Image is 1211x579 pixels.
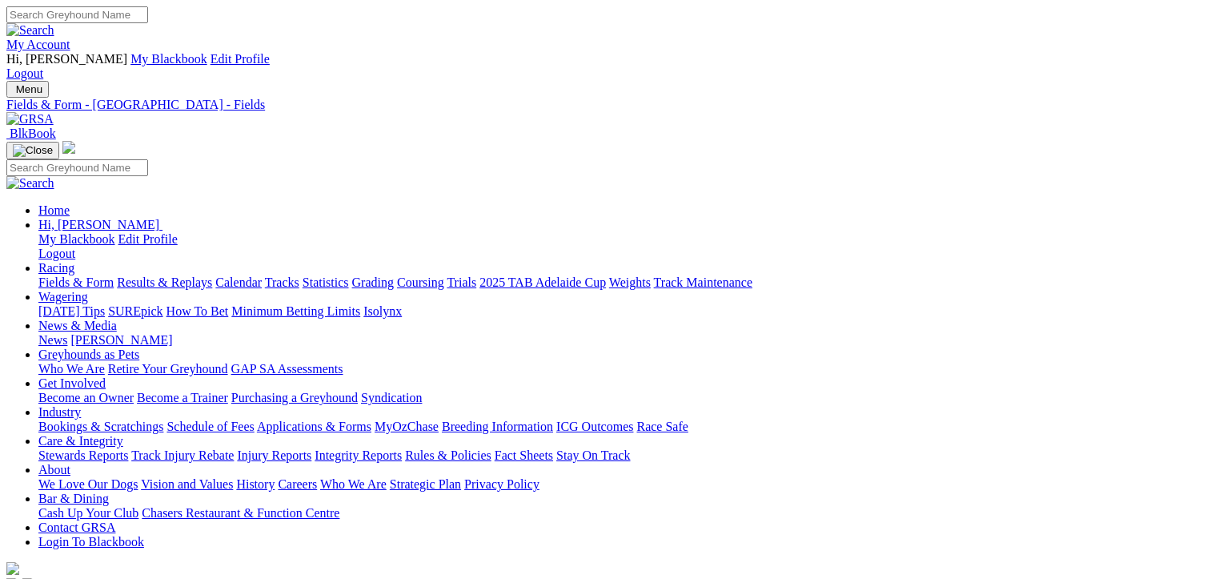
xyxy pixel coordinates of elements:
[141,477,233,491] a: Vision and Values
[320,477,387,491] a: Who We Are
[38,376,106,390] a: Get Involved
[654,275,752,289] a: Track Maintenance
[38,275,114,289] a: Fields & Form
[38,506,138,520] a: Cash Up Your Club
[6,52,1205,81] div: My Account
[257,420,371,433] a: Applications & Forms
[6,81,49,98] button: Toggle navigation
[38,506,1205,521] div: Bar & Dining
[38,247,75,260] a: Logout
[38,448,1205,463] div: Care & Integrity
[6,23,54,38] img: Search
[6,6,148,23] input: Search
[375,420,439,433] a: MyOzChase
[38,448,128,462] a: Stewards Reports
[38,477,1205,492] div: About
[6,142,59,159] button: Toggle navigation
[479,275,606,289] a: 2025 TAB Adelaide Cup
[361,391,422,404] a: Syndication
[38,218,159,231] span: Hi, [PERSON_NAME]
[38,203,70,217] a: Home
[609,275,651,289] a: Weights
[231,362,343,376] a: GAP SA Assessments
[38,333,67,347] a: News
[166,420,254,433] a: Schedule of Fees
[38,261,74,275] a: Racing
[38,304,1205,319] div: Wagering
[6,52,127,66] span: Hi, [PERSON_NAME]
[38,333,1205,348] div: News & Media
[636,420,688,433] a: Race Safe
[231,391,358,404] a: Purchasing a Greyhound
[38,463,70,476] a: About
[464,477,539,491] a: Privacy Policy
[303,275,349,289] a: Statistics
[495,448,553,462] a: Fact Sheets
[130,52,207,66] a: My Blackbook
[6,159,148,176] input: Search
[137,391,228,404] a: Become a Trainer
[38,521,115,534] a: Contact GRSA
[556,448,630,462] a: Stay On Track
[6,562,19,575] img: logo-grsa-white.png
[142,506,339,520] a: Chasers Restaurant & Function Centre
[38,535,144,549] a: Login To Blackbook
[38,391,1205,405] div: Get Involved
[6,66,43,80] a: Logout
[131,448,234,462] a: Track Injury Rebate
[38,420,1205,434] div: Industry
[38,290,88,304] a: Wagering
[38,218,162,231] a: Hi, [PERSON_NAME]
[13,144,53,157] img: Close
[315,448,402,462] a: Integrity Reports
[6,176,54,191] img: Search
[405,448,491,462] a: Rules & Policies
[231,304,360,318] a: Minimum Betting Limits
[38,348,139,361] a: Greyhounds as Pets
[10,127,56,140] span: BlkBook
[38,405,81,419] a: Industry
[352,275,394,289] a: Grading
[62,141,75,154] img: logo-grsa-white.png
[265,275,299,289] a: Tracks
[38,420,163,433] a: Bookings & Scratchings
[447,275,476,289] a: Trials
[16,83,42,95] span: Menu
[38,232,1205,261] div: Hi, [PERSON_NAME]
[38,304,105,318] a: [DATE] Tips
[6,98,1205,112] a: Fields & Form - [GEOGRAPHIC_DATA] - Fields
[38,362,105,376] a: Who We Are
[166,304,229,318] a: How To Bet
[108,362,228,376] a: Retire Your Greyhound
[211,52,270,66] a: Edit Profile
[38,477,138,491] a: We Love Our Dogs
[363,304,402,318] a: Isolynx
[556,420,633,433] a: ICG Outcomes
[237,448,311,462] a: Injury Reports
[6,112,54,127] img: GRSA
[38,275,1205,290] div: Racing
[6,38,70,51] a: My Account
[6,127,56,140] a: BlkBook
[278,477,317,491] a: Careers
[38,319,117,332] a: News & Media
[38,434,123,448] a: Care & Integrity
[118,232,178,246] a: Edit Profile
[117,275,212,289] a: Results & Replays
[38,391,134,404] a: Become an Owner
[38,362,1205,376] div: Greyhounds as Pets
[38,492,109,505] a: Bar & Dining
[236,477,275,491] a: History
[215,275,262,289] a: Calendar
[390,477,461,491] a: Strategic Plan
[397,275,444,289] a: Coursing
[38,232,115,246] a: My Blackbook
[442,420,553,433] a: Breeding Information
[70,333,172,347] a: [PERSON_NAME]
[108,304,162,318] a: SUREpick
